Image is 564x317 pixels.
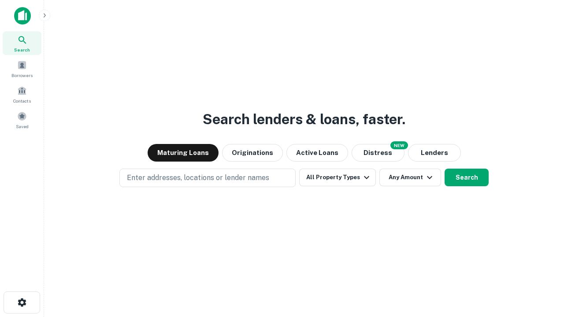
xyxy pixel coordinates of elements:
[14,7,31,25] img: capitalize-icon.png
[11,72,33,79] span: Borrowers
[13,97,31,104] span: Contacts
[14,46,30,53] span: Search
[352,144,404,162] button: Search distressed loans with lien and other non-mortgage details.
[445,169,489,186] button: Search
[3,108,41,132] a: Saved
[520,247,564,289] iframe: Chat Widget
[379,169,441,186] button: Any Amount
[299,169,376,186] button: All Property Types
[3,82,41,106] a: Contacts
[222,144,283,162] button: Originations
[3,57,41,81] a: Borrowers
[286,144,348,162] button: Active Loans
[127,173,269,183] p: Enter addresses, locations or lender names
[16,123,29,130] span: Saved
[203,109,405,130] h3: Search lenders & loans, faster.
[119,169,296,187] button: Enter addresses, locations or lender names
[3,31,41,55] a: Search
[390,141,408,149] div: NEW
[408,144,461,162] button: Lenders
[148,144,219,162] button: Maturing Loans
